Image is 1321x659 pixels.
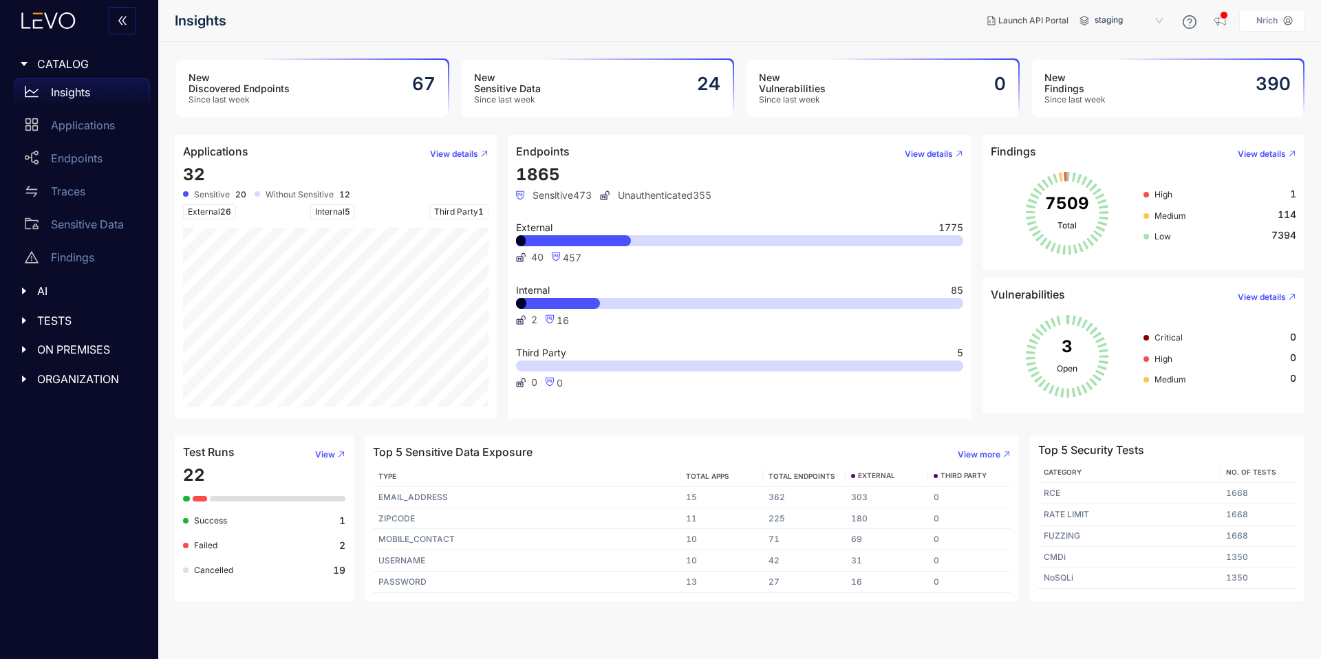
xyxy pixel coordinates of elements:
[928,508,1011,530] td: 0
[557,314,569,326] span: 16
[37,343,139,356] span: ON PREMISES
[686,472,729,480] span: TOTAL APPS
[1038,547,1220,568] td: CMDi
[19,345,29,354] span: caret-right
[183,145,248,158] h4: Applications
[928,529,1011,550] td: 0
[1044,468,1082,476] span: Category
[37,58,139,70] span: CATALOG
[19,286,29,296] span: caret-right
[1044,95,1106,105] span: Since last week
[1226,468,1276,476] span: No. of Tests
[1221,526,1296,547] td: 1668
[373,550,680,572] td: USERNAME
[339,515,345,526] b: 1
[189,95,290,105] span: Since last week
[516,285,550,295] span: Internal
[25,184,39,198] span: swap
[1154,332,1183,343] span: Critical
[938,223,963,233] span: 1775
[941,472,987,480] span: THIRD PARTY
[8,335,150,364] div: ON PREMISES
[763,508,846,530] td: 225
[333,565,345,576] b: 19
[8,365,150,393] div: ORGANIZATION
[14,144,150,177] a: Endpoints
[1038,568,1220,589] td: NoSQLi
[378,472,396,480] span: TYPE
[373,446,533,458] h4: Top 5 Sensitive Data Exposure
[759,72,826,94] h3: New Vulnerabilities
[1154,354,1172,364] span: High
[1278,209,1296,220] span: 114
[412,74,436,94] h2: 67
[474,95,541,105] span: Since last week
[339,540,345,551] b: 2
[531,252,544,263] span: 40
[345,206,350,217] span: 5
[1154,374,1186,385] span: Medium
[1154,231,1171,241] span: Low
[194,540,217,550] span: Failed
[680,572,763,593] td: 13
[928,487,1011,508] td: 0
[1221,547,1296,568] td: 1350
[991,145,1036,158] h4: Findings
[1038,526,1220,547] td: FUZZING
[951,285,963,295] span: 85
[563,252,581,263] span: 457
[894,143,963,165] button: View details
[1221,504,1296,526] td: 1668
[183,164,205,184] span: 32
[947,444,1011,466] button: View more
[531,377,537,388] span: 0
[697,74,720,94] h2: 24
[429,204,488,219] span: Third Party
[846,529,928,550] td: 69
[1290,352,1296,363] span: 0
[373,572,680,593] td: PASSWORD
[846,487,928,508] td: 303
[8,306,150,335] div: TESTS
[373,508,680,530] td: ZIPCODE
[19,374,29,384] span: caret-right
[680,487,763,508] td: 15
[680,550,763,572] td: 10
[994,74,1006,94] h2: 0
[51,251,94,263] p: Findings
[1044,72,1106,94] h3: New Findings
[419,143,488,165] button: View details
[194,515,227,526] span: Success
[51,218,124,230] p: Sensitive Data
[8,277,150,305] div: AI
[183,204,236,219] span: External
[183,446,235,458] h4: Test Runs
[600,190,711,201] span: Unauthenticated 355
[14,177,150,210] a: Traces
[1238,292,1286,302] span: View details
[194,190,230,199] span: Sensitive
[998,16,1068,25] span: Launch API Portal
[516,348,566,358] span: Third Party
[991,288,1065,301] h4: Vulnerabilities
[763,572,846,593] td: 27
[19,59,29,69] span: caret-right
[858,472,895,480] span: EXTERNAL
[763,529,846,550] td: 71
[51,185,85,197] p: Traces
[1221,568,1296,589] td: 1350
[905,149,953,159] span: View details
[516,190,592,201] span: Sensitive 473
[976,10,1080,32] button: Launch API Portal
[1256,16,1278,25] p: Nrich
[1154,210,1186,221] span: Medium
[846,572,928,593] td: 16
[516,164,560,184] span: 1865
[25,250,39,264] span: warning
[557,377,563,389] span: 0
[769,472,835,480] span: TOTAL ENDPOINTS
[220,206,231,217] span: 26
[846,550,928,572] td: 31
[1290,373,1296,384] span: 0
[235,190,246,199] b: 20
